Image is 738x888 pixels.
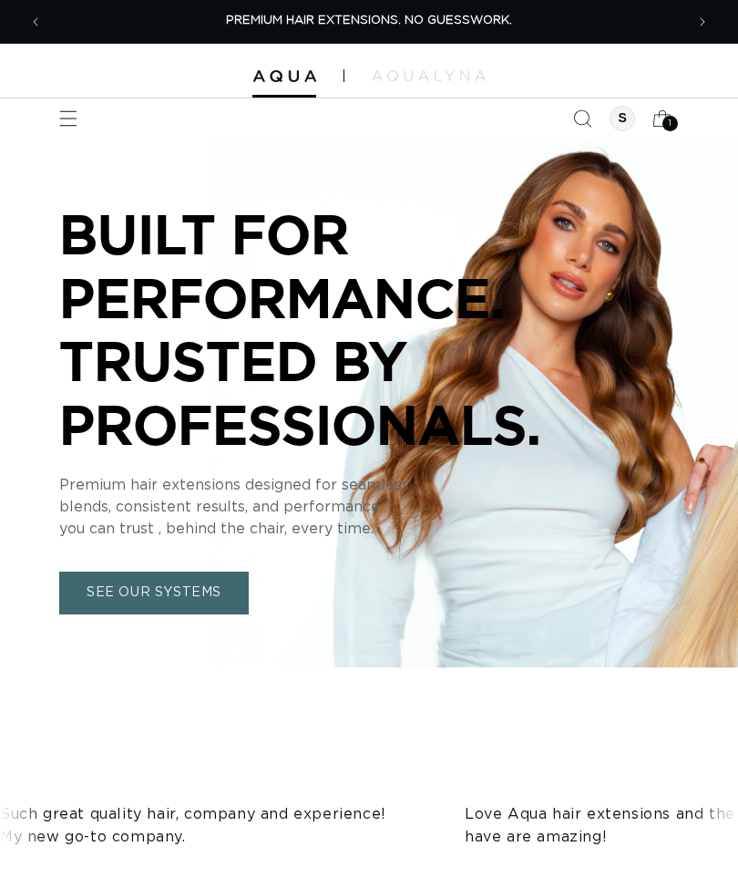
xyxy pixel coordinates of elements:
[682,2,723,42] button: Next announcement
[48,98,88,139] summary: Menu
[669,116,672,131] span: 1
[59,573,249,615] a: SEE OUR SYSTEMS
[372,70,486,81] img: aqualyna.com
[59,475,606,497] p: Premium hair extensions designed for seamless
[226,15,512,26] span: PREMIUM HAIR EXTENSIONS. NO GUESSWORK.
[59,497,606,519] p: blends, consistent results, and performance
[59,202,606,456] p: BUILT FOR PERFORMANCE. TRUSTED BY PROFESSIONALS.
[59,519,606,541] p: you can trust , behind the chair, every time.
[252,70,316,83] img: Aqua Hair Extensions
[15,2,56,42] button: Previous announcement
[562,98,602,139] summary: Search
